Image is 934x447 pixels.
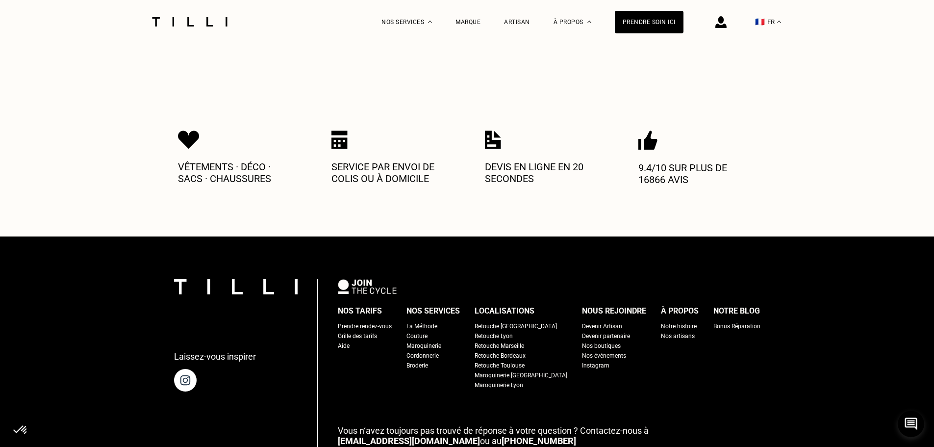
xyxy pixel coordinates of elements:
[338,436,480,446] a: [EMAIL_ADDRESS][DOMAIN_NAME]
[475,341,524,351] a: Retouche Marseille
[713,304,760,318] div: Notre blog
[504,19,530,26] a: Artisan
[174,351,256,362] p: Laissez-vous inspirer
[475,351,526,361] a: Retouche Bordeaux
[582,331,630,341] a: Devenir partenaire
[638,162,756,185] p: 9.4/10 sur plus de 16866 avis
[149,17,231,26] img: Logo du service de couturière Tilli
[455,19,480,26] a: Marque
[582,351,626,361] a: Nos événements
[174,279,298,294] img: logo Tilli
[406,321,437,331] a: La Méthode
[338,341,350,351] a: Aide
[587,21,591,23] img: Menu déroulant à propos
[338,425,760,446] p: ou au
[582,361,609,370] a: Instagram
[582,341,621,351] a: Nos boutiques
[475,361,525,370] a: Retouche Toulouse
[475,321,557,331] a: Retouche [GEOGRAPHIC_DATA]
[406,351,439,361] a: Cordonnerie
[178,131,200,149] img: Icon
[661,304,699,318] div: À propos
[338,279,397,294] img: logo Join The Cycle
[661,321,697,331] a: Notre histoire
[582,304,646,318] div: Nous rejoindre
[485,161,603,184] p: Devis en ligne en 20 secondes
[174,369,197,392] img: page instagram de Tilli une retoucherie à domicile
[661,331,695,341] a: Nos artisans
[502,436,576,446] a: [PHONE_NUMBER]
[777,21,781,23] img: menu déroulant
[713,321,760,331] a: Bonus Réparation
[338,304,382,318] div: Nos tarifs
[715,16,727,28] img: icône connexion
[178,161,296,184] p: Vêtements · Déco · Sacs · Chaussures
[406,341,441,351] a: Maroquinerie
[615,11,683,33] a: Prendre soin ici
[406,304,460,318] div: Nos services
[475,380,523,390] a: Maroquinerie Lyon
[485,131,501,149] img: Icon
[475,304,534,318] div: Localisations
[406,361,428,370] a: Broderie
[406,331,428,341] a: Couture
[755,17,765,26] span: 🇫🇷
[331,161,449,184] p: Service par envoi de colis ou à domicile
[582,321,622,331] a: Devenir Artisan
[338,331,377,341] a: Grille des tarifs
[475,331,513,341] a: Retouche Lyon
[475,370,567,380] a: Maroquinerie [GEOGRAPHIC_DATA]
[428,21,432,23] img: Menu déroulant
[331,131,348,149] img: Icon
[338,425,649,436] span: Vous n‘avez toujours pas trouvé de réponse à votre question ? Contactez-nous à
[638,131,657,150] img: Icon
[338,321,392,331] a: Prendre rendez-vous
